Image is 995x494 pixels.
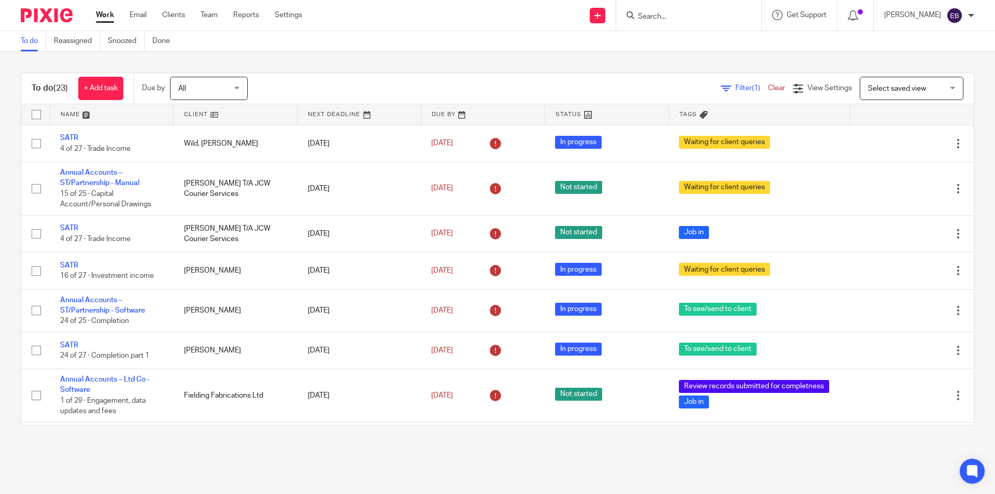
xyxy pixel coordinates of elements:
h1: To do [32,83,68,94]
span: 1 of 29 · Engagement, data updates and fees [60,397,146,415]
span: [DATE] [431,392,453,399]
span: Select saved view [868,85,926,92]
span: Not started [555,226,602,239]
span: View Settings [807,84,852,92]
span: 4 of 27 · Trade Income [60,235,131,243]
span: In progress [555,303,602,316]
span: Job in [679,396,709,408]
a: Email [130,10,147,20]
span: Review records submitted for completness [679,380,829,393]
p: Due by [142,83,165,93]
img: Pixie [21,8,73,22]
a: SATR [60,342,78,349]
a: Settings [275,10,302,20]
td: [PERSON_NAME] [174,332,297,369]
a: Annual Accounts – Ltd Co - Software [60,376,150,393]
td: [DATE] [297,369,421,422]
td: [PERSON_NAME] T/A JCW Courier Services [174,215,297,252]
span: (1) [752,84,760,92]
span: (23) [53,84,68,92]
span: 24 of 27 · Completion part 1 [60,352,149,359]
a: To do [21,31,46,51]
a: Snoozed [108,31,145,51]
a: Annual Accounts – ST/Partnership - Software [60,297,145,314]
a: Clear [768,84,785,92]
td: [PERSON_NAME] T/A JCW Courier Services [174,162,297,215]
a: + Add task [78,77,123,100]
td: Fielding Fabrications Ltd [174,369,297,422]
td: [DATE] [297,215,421,252]
span: To see/send to client [679,303,757,316]
span: Job in [679,226,709,239]
td: [PERSON_NAME] [174,289,297,332]
span: [DATE] [431,230,453,237]
td: [PERSON_NAME] [174,252,297,289]
span: [DATE] [431,140,453,147]
a: Work [96,10,114,20]
span: [DATE] [431,267,453,274]
span: In progress [555,343,602,356]
a: Reports [233,10,259,20]
span: Waiting for client queries [679,263,770,276]
a: SATR [60,262,78,269]
span: Not started [555,181,602,194]
td: [DATE] [297,332,421,369]
span: [DATE] [431,307,453,314]
span: [DATE] [431,185,453,192]
td: [DATE] [297,252,421,289]
a: SATR [60,224,78,232]
td: [DATE] [297,422,421,459]
span: Get Support [787,11,827,19]
td: [DATE] [297,125,421,162]
a: Team [201,10,218,20]
p: [PERSON_NAME] [884,10,941,20]
a: Annual Accounts – ST/Partnership - Manual [60,169,139,187]
span: Waiting for client queries [679,136,770,149]
span: 16 of 27 · Investment income [60,272,154,279]
a: Reassigned [54,31,100,51]
td: Northants Hog Roast Ltd [174,422,297,459]
td: [DATE] [297,162,421,215]
span: All [178,85,186,92]
a: Clients [162,10,185,20]
span: 24 of 25 · Completion [60,317,129,324]
a: SATR [60,134,78,142]
span: To see/send to client [679,343,757,356]
span: 4 of 27 · Trade Income [60,145,131,152]
img: svg%3E [946,7,963,24]
input: Search [637,12,730,22]
span: In progress [555,136,602,149]
span: 15 of 25 · Capital Account/Personal Drawings [60,190,151,208]
span: Not started [555,388,602,401]
a: Done [152,31,178,51]
span: Filter [735,84,768,92]
td: [DATE] [297,289,421,332]
td: Wild, [PERSON_NAME] [174,125,297,162]
span: Tags [679,111,697,117]
span: [DATE] [431,347,453,354]
span: In progress [555,263,602,276]
span: Waiting for client queries [679,181,770,194]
